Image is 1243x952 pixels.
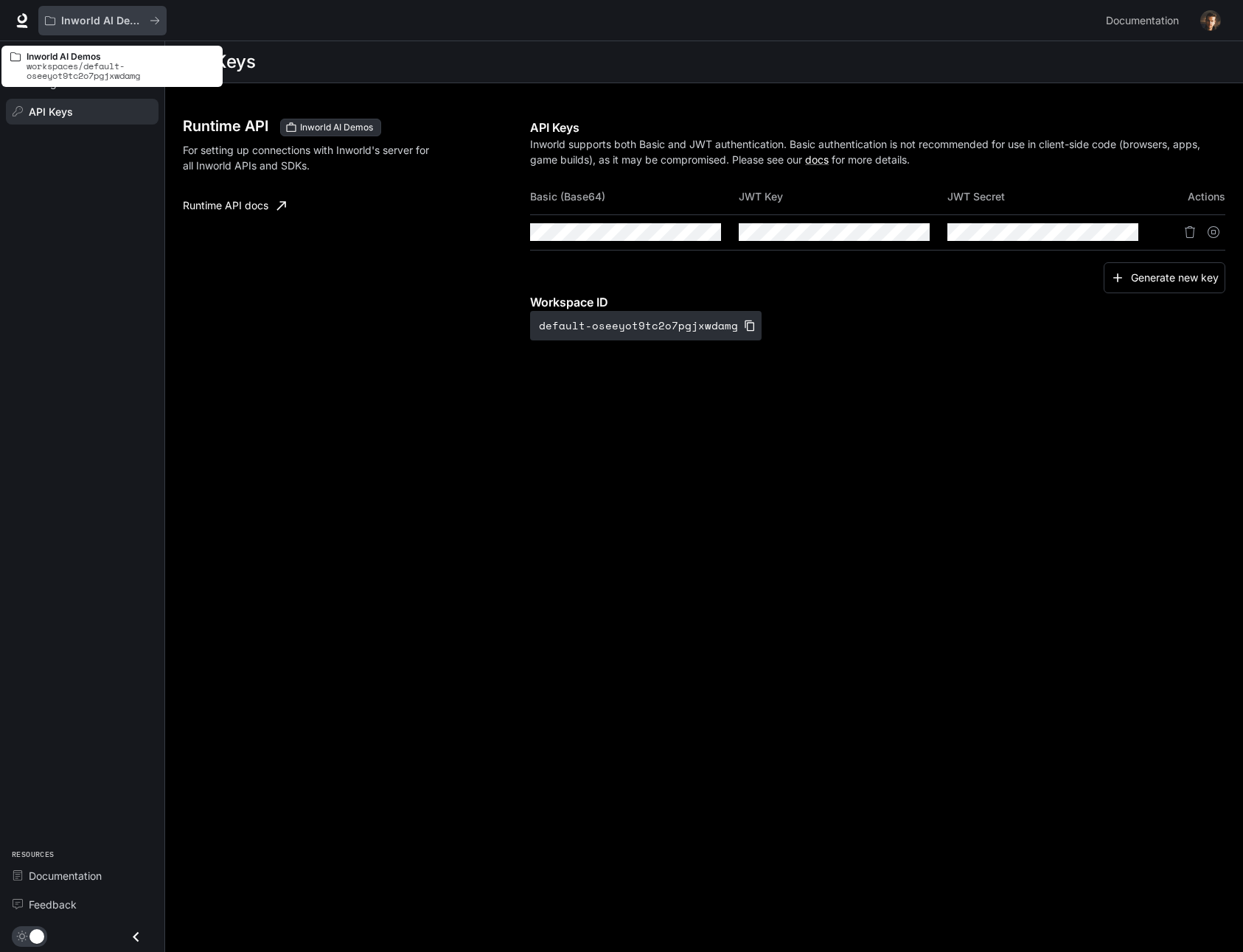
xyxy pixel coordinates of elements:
button: Suspend API key [1202,220,1225,244]
h3: Runtime API [183,119,268,133]
p: workspaces/default-oseeyot9tc2o7pgjxwdamg [27,61,214,80]
span: Feedback [29,897,77,912]
div: These keys will apply to your current workspace only [280,119,381,136]
a: Feedback [6,892,159,917]
a: Documentation [6,863,159,889]
p: Inworld AI Demos [27,52,214,61]
button: default-oseeyot9tc2o7pgjxwdamg [530,311,762,340]
th: Basic (Base64) [530,179,739,214]
button: All workspaces [38,6,167,35]
span: Documentation [1106,12,1179,30]
a: Runtime API docs [177,191,292,220]
img: User avatar [1200,10,1221,31]
span: API Keys [29,104,73,119]
p: Inworld supports both Basic and JWT authentication. Basic authentication is not recommended for u... [530,136,1225,167]
p: API Keys [530,119,1225,136]
th: JWT Secret [947,179,1156,214]
p: Inworld AI Demos [61,15,144,27]
span: Documentation [29,868,102,883]
th: Actions [1156,179,1225,214]
button: Generate new key [1104,262,1225,294]
a: docs [805,153,829,166]
button: Close drawer [119,922,153,952]
span: Dark mode toggle [29,928,44,944]
button: Delete API key [1178,220,1202,244]
button: User avatar [1196,6,1225,35]
a: API Keys [6,99,159,125]
p: For setting up connections with Inworld's server for all Inworld APIs and SDKs. [183,142,434,173]
th: JWT Key [739,179,947,214]
p: Workspace ID [530,293,1225,311]
a: Documentation [1100,6,1190,35]
span: Inworld AI Demos [294,121,379,134]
